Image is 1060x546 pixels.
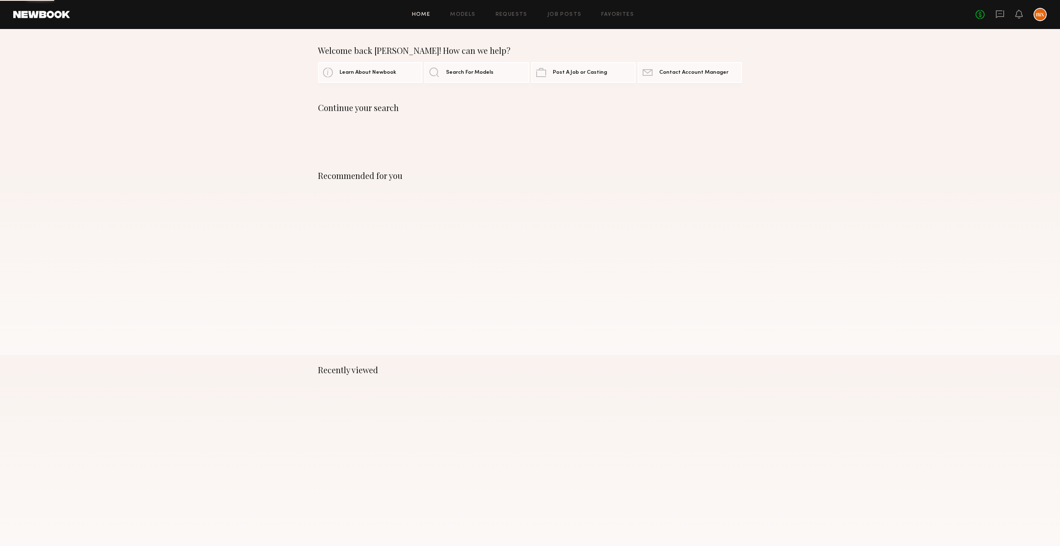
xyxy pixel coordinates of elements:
[318,365,742,375] div: Recently viewed
[659,70,728,75] span: Contact Account Manager
[340,70,396,75] span: Learn About Newbook
[531,62,636,83] a: Post A Job or Casting
[318,62,422,83] a: Learn About Newbook
[318,103,742,113] div: Continue your search
[638,62,742,83] a: Contact Account Manager
[601,12,634,17] a: Favorites
[547,12,582,17] a: Job Posts
[318,171,742,181] div: Recommended for you
[553,70,607,75] span: Post A Job or Casting
[496,12,528,17] a: Requests
[446,70,494,75] span: Search For Models
[412,12,431,17] a: Home
[424,62,529,83] a: Search For Models
[450,12,475,17] a: Models
[318,46,742,56] div: Welcome back [PERSON_NAME]! How can we help?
